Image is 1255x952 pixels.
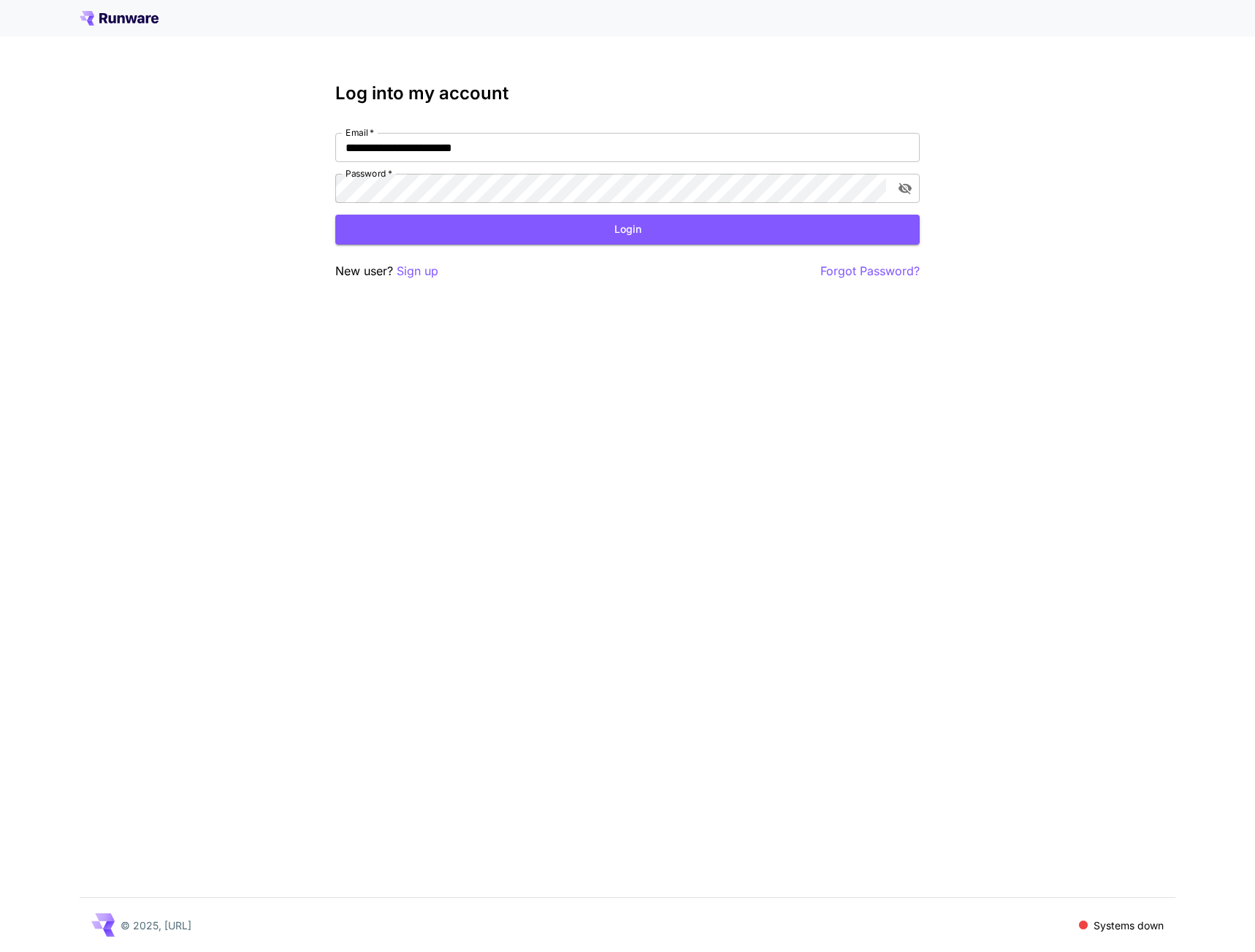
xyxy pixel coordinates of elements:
[397,262,438,280] button: Sign up
[346,167,392,180] label: Password
[335,83,920,104] h3: Log into my account
[335,262,438,280] p: New user?
[121,918,191,933] p: © 2025, [URL]
[892,175,918,201] button: toggle password visibility
[1094,918,1164,933] p: Systems down
[335,215,920,245] button: Login
[346,126,374,139] label: Email
[820,262,920,280] button: Forgot Password?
